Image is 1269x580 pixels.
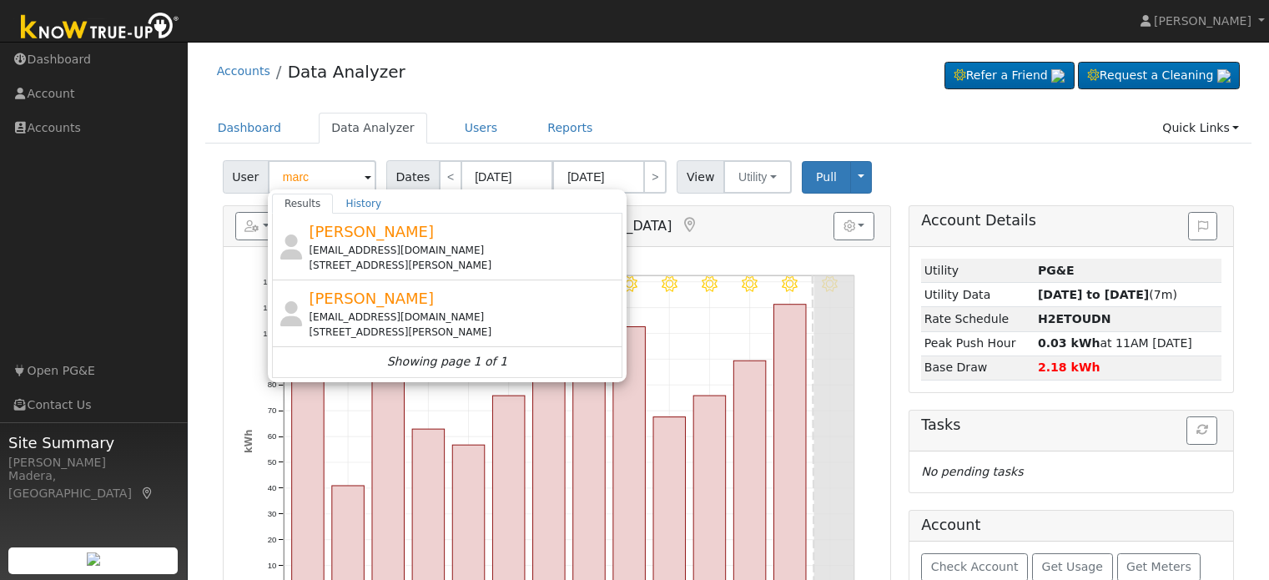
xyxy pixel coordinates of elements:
[452,113,511,144] a: Users
[1150,113,1251,144] a: Quick Links
[272,194,334,214] a: Results
[309,223,434,240] span: [PERSON_NAME]
[921,283,1035,307] td: Utility Data
[242,430,254,454] text: kWh
[723,160,792,194] button: Utility
[268,160,376,194] input: Select a User
[8,467,179,502] div: Madera, [GEOGRAPHIC_DATA]
[1126,560,1191,573] span: Get Meters
[309,325,618,340] div: [STREET_ADDRESS][PERSON_NAME]
[1038,361,1100,374] strong: 2.18 kWh
[1035,331,1221,356] td: at 11AM [DATE]
[1038,288,1149,301] strong: [DATE] to [DATE]
[8,431,179,454] span: Site Summary
[267,483,276,492] text: 40
[319,113,427,144] a: Data Analyzer
[662,276,677,292] i: 8/22 - MostlyClear
[1078,62,1240,90] a: Request a Cleaning
[8,454,179,472] div: [PERSON_NAME]
[140,487,155,500] a: Map
[742,276,758,292] i: 8/24 - MostlyClear
[1038,288,1177,301] span: (7m)
[288,62,405,82] a: Data Analyzer
[333,194,394,214] a: History
[267,457,276,467] text: 50
[267,406,276,416] text: 70
[205,113,295,144] a: Dashboard
[263,303,276,312] text: 110
[816,170,837,184] span: Pull
[267,431,276,441] text: 60
[535,113,605,144] a: Reports
[387,353,507,371] i: Showing page 1 of 1
[267,561,276,570] text: 10
[1038,336,1100,350] strong: 0.03 kWh
[1154,14,1251,28] span: [PERSON_NAME]
[677,160,724,194] span: View
[263,329,276,338] text: 100
[802,161,851,194] button: Pull
[439,160,462,194] a: <
[263,277,276,286] text: 120
[1186,416,1217,445] button: Refresh
[267,535,276,544] text: 20
[309,258,618,273] div: [STREET_ADDRESS][PERSON_NAME]
[921,517,980,533] h5: Account
[921,465,1023,478] i: No pending tasks
[921,416,1221,434] h5: Tasks
[267,509,276,518] text: 30
[921,331,1035,356] td: Peak Push Hour
[931,560,1019,573] span: Check Account
[921,259,1035,283] td: Utility
[13,9,188,47] img: Know True-Up
[622,276,637,292] i: 8/21 - Clear
[782,276,798,292] i: 8/25 - MostlyClear
[1042,560,1103,573] span: Get Usage
[1051,69,1065,83] img: retrieve
[1038,312,1111,325] strong: N
[309,310,618,325] div: [EMAIL_ADDRESS][DOMAIN_NAME]
[680,217,698,234] a: Map
[309,243,618,258] div: [EMAIL_ADDRESS][DOMAIN_NAME]
[944,62,1075,90] a: Refer a Friend
[702,276,718,292] i: 8/23 - MostlyClear
[1038,264,1075,277] strong: ID: 17191481, authorized: 08/19/25
[223,160,269,194] span: User
[1217,69,1231,83] img: retrieve
[217,64,270,78] a: Accounts
[267,381,276,390] text: 80
[921,212,1221,229] h5: Account Details
[921,356,1035,380] td: Base Draw
[309,290,434,307] span: [PERSON_NAME]
[643,160,667,194] a: >
[87,552,100,566] img: retrieve
[921,307,1035,331] td: Rate Schedule
[386,160,440,194] span: Dates
[1188,212,1217,240] button: Issue History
